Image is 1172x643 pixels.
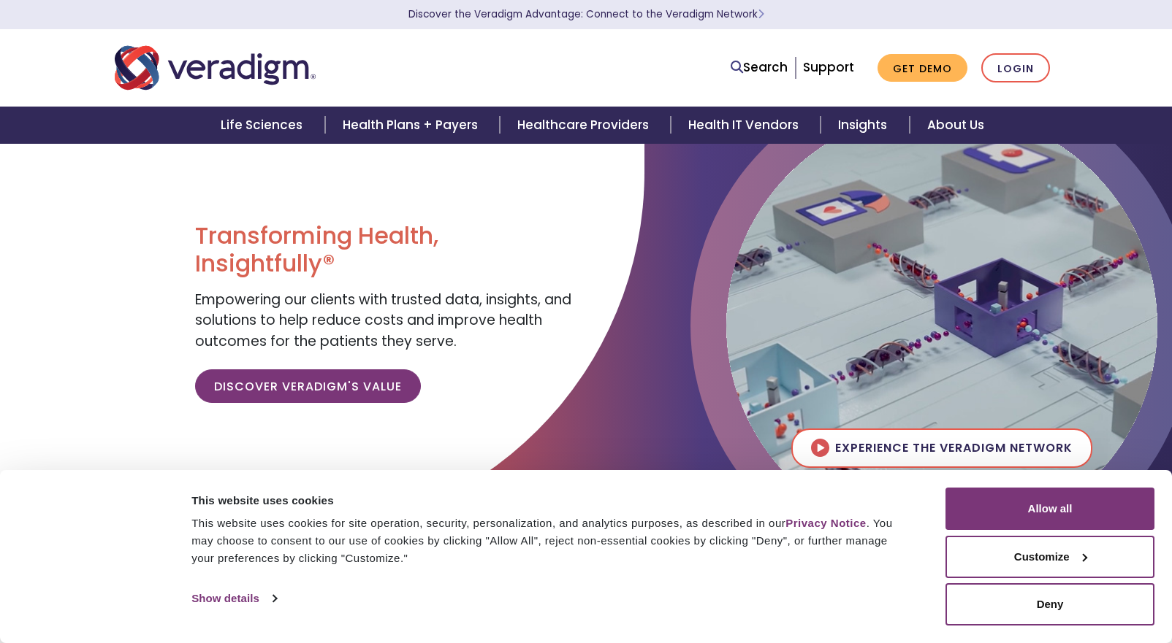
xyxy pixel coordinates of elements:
a: Support [803,58,854,76]
div: This website uses cookies [191,492,913,509]
a: Get Demo [878,54,967,82]
button: Allow all [945,488,1154,530]
a: Health IT Vendors [671,107,821,144]
button: Deny [945,583,1154,625]
a: Login [981,53,1050,83]
img: Veradigm logo [115,44,316,92]
a: Insights [821,107,909,144]
button: Customize [945,536,1154,578]
div: This website uses cookies for site operation, security, personalization, and analytics purposes, ... [191,515,913,567]
span: Learn More [758,7,764,21]
span: Empowering our clients with trusted data, insights, and solutions to help reduce costs and improv... [195,290,571,351]
a: Discover Veradigm's Value [195,369,421,403]
a: Health Plans + Payers [325,107,500,144]
a: Search [731,58,788,77]
a: Discover the Veradigm Advantage: Connect to the Veradigm NetworkLearn More [408,7,764,21]
a: Life Sciences [203,107,324,144]
a: Privacy Notice [785,517,866,529]
a: Healthcare Providers [500,107,671,144]
h1: Transforming Health, Insightfully® [195,222,575,278]
a: About Us [910,107,1002,144]
a: Show details [191,588,276,609]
